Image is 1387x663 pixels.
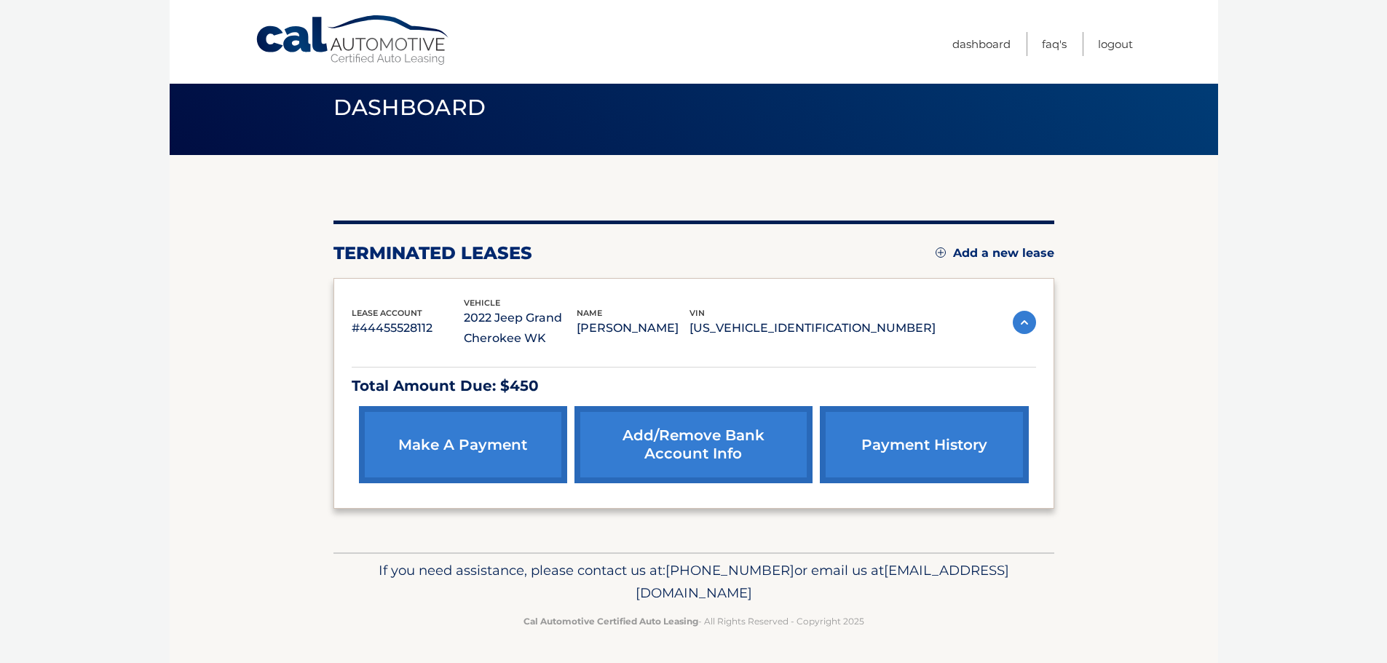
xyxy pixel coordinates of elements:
span: vin [689,308,705,318]
span: Dashboard [333,94,486,121]
p: 2022 Jeep Grand Cherokee WK [464,308,577,349]
p: #44455528112 [352,318,465,338]
a: Add/Remove bank account info [574,406,813,483]
img: accordion-active.svg [1013,311,1036,334]
a: payment history [820,406,1028,483]
p: [PERSON_NAME] [577,318,689,338]
p: If you need assistance, please contact us at: or email us at [343,559,1045,606]
span: [PHONE_NUMBER] [665,562,794,579]
a: Add a new lease [936,246,1054,261]
a: make a payment [359,406,567,483]
a: FAQ's [1042,32,1067,56]
p: - All Rights Reserved - Copyright 2025 [343,614,1045,629]
span: name [577,308,602,318]
a: Logout [1098,32,1133,56]
strong: Cal Automotive Certified Auto Leasing [523,616,698,627]
a: Dashboard [952,32,1011,56]
h2: terminated leases [333,242,532,264]
p: [US_VEHICLE_IDENTIFICATION_NUMBER] [689,318,936,338]
span: lease account [352,308,422,318]
img: add.svg [936,247,946,258]
p: Total Amount Due: $450 [352,373,1036,399]
span: vehicle [464,298,500,308]
a: Cal Automotive [255,15,451,66]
